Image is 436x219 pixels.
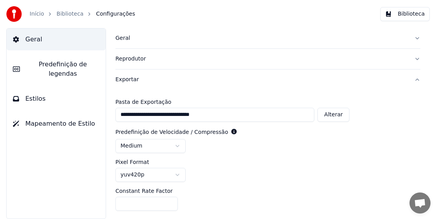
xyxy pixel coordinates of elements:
[115,55,408,63] div: Reprodutor
[25,35,42,44] span: Geral
[6,6,22,22] img: youka
[115,69,420,90] button: Exportar
[7,28,106,50] button: Geral
[115,188,173,194] label: Constant Rate Factor
[30,10,44,18] a: Início
[7,113,106,135] button: Mapeamento de Estilo
[115,99,349,105] label: Pasta de Exportação
[7,53,106,85] button: Predefinição de legendas
[115,159,149,165] label: Pixel Format
[25,119,95,128] span: Mapeamento de Estilo
[57,10,83,18] a: Biblioteca
[115,28,420,48] button: Geral
[115,76,408,84] div: Exportar
[317,108,349,122] button: Alterar
[7,88,106,110] button: Estilos
[25,94,46,103] span: Estilos
[115,34,408,42] div: Geral
[115,129,228,135] label: Predefinição de Velocidade / Compressão
[30,10,135,18] nav: breadcrumb
[380,7,430,21] button: Biblioteca
[115,49,420,69] button: Reprodutor
[96,10,135,18] span: Configurações
[26,60,99,78] span: Predefinição de legendas
[409,192,431,214] div: Bate-papo aberto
